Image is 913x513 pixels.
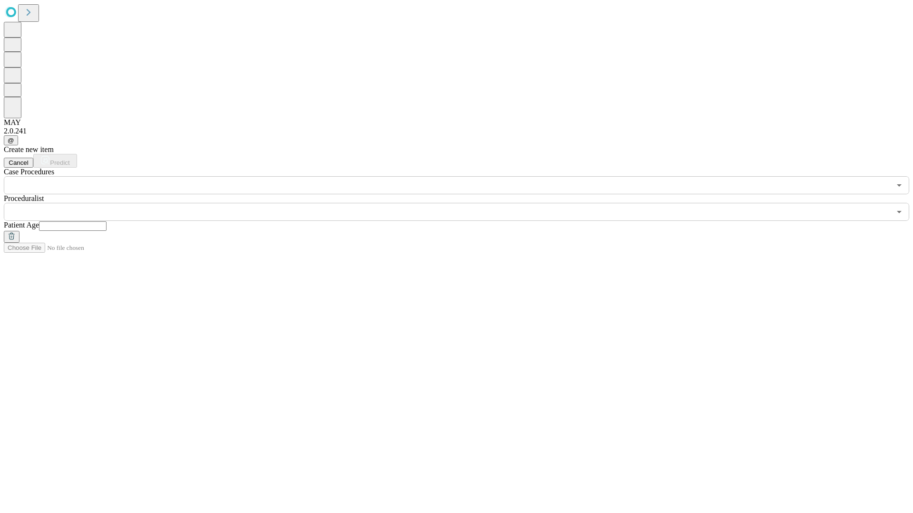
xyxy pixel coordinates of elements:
[9,159,29,166] span: Cancel
[893,205,906,218] button: Open
[4,194,44,202] span: Proceduralist
[4,158,33,168] button: Cancel
[8,137,14,144] span: @
[4,221,39,229] span: Patient Age
[893,179,906,192] button: Open
[4,127,909,135] div: 2.0.241
[4,168,54,176] span: Scheduled Procedure
[4,135,18,145] button: @
[50,159,69,166] span: Predict
[4,145,54,153] span: Create new item
[33,154,77,168] button: Predict
[4,118,909,127] div: MAY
